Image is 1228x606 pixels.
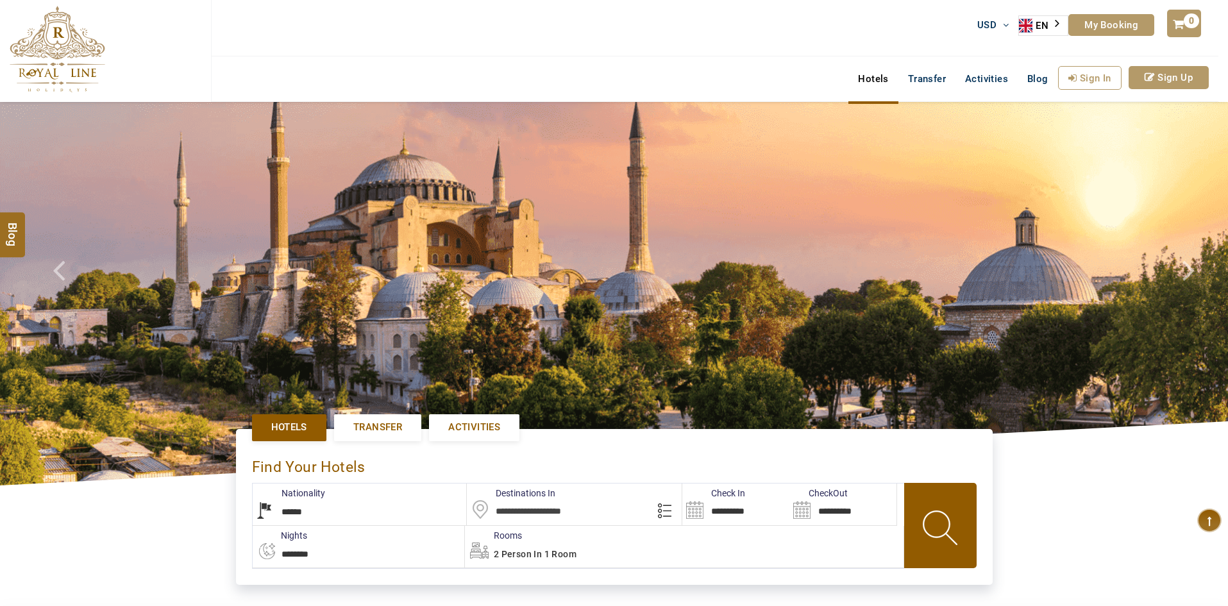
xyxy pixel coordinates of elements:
[1027,73,1048,85] span: Blog
[334,414,421,441] a: Transfer
[898,66,955,92] a: Transfer
[4,222,21,233] span: Blog
[465,529,522,542] label: Rooms
[448,421,500,434] span: Activities
[789,484,896,525] input: Search
[1018,66,1058,92] a: Blog
[252,445,977,483] div: Find Your Hotels
[955,66,1018,92] a: Activities
[429,414,519,441] a: Activities
[1184,13,1199,28] span: 0
[252,529,307,542] label: nights
[1167,10,1200,37] a: 0
[682,484,789,525] input: Search
[37,102,98,485] a: Check next prev
[977,19,997,31] span: USD
[1018,15,1068,36] aside: Language selected: English
[252,414,326,441] a: Hotels
[848,66,898,92] a: Hotels
[271,421,307,434] span: Hotels
[1018,15,1068,36] div: Language
[494,549,576,559] span: 2 Person in 1 Room
[1166,102,1228,485] a: Check next image
[253,487,325,500] label: Nationality
[1058,66,1122,90] a: Sign In
[789,487,848,500] label: CheckOut
[1068,14,1154,36] a: My Booking
[682,487,745,500] label: Check In
[10,6,105,92] img: The Royal Line Holidays
[1019,16,1068,35] a: EN
[467,487,555,500] label: Destinations In
[353,421,402,434] span: Transfer
[1129,66,1209,89] a: Sign Up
